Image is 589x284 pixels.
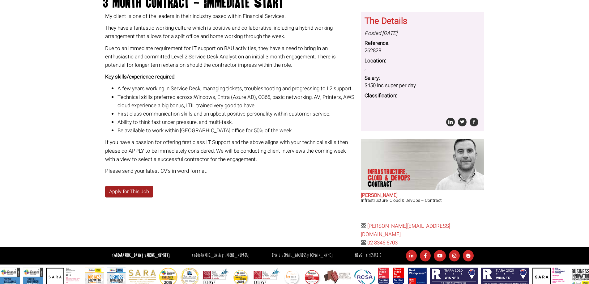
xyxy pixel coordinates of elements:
[425,139,484,190] img: Adam Eshet does Infrastructure, Cloud & DevOps Contract
[224,252,250,258] a: [PHONE_NUMBER]
[365,40,480,47] dt: Reference:
[117,118,356,126] li: Ability to think fast under pressure, and multi-task.
[117,93,356,110] li: Technical skills preferred across:
[117,93,354,109] span: Windows, Entra (Azure AD), O365, basic networking, AV, Printers, AWS cloud experience a big bonus...
[361,222,450,238] a: [PERSON_NAME][EMAIL_ADDRESS][DOMAIN_NAME]
[365,29,397,37] i: Posted [DATE]
[368,169,415,187] p: Infrastructure, Cloud & DevOps
[365,17,480,26] h3: The Details
[117,110,356,118] li: First class communication skills and an upbeat positive personality within customer service.
[368,181,415,187] span: Contract
[270,251,334,260] li: Email:
[365,74,480,82] dt: Salary:
[105,73,176,81] strong: Key skills/experience required:
[365,82,480,89] dd: $450 inc super per day
[367,239,398,247] a: 02 8346 6703
[105,167,356,175] p: Please send your latest CV's in word format.
[365,65,480,72] dd: ,
[361,193,484,198] h2: [PERSON_NAME]
[145,252,170,258] a: [PHONE_NUMBER]
[361,198,484,203] h3: Infrastructure, Cloud & DevOps – Contract
[365,92,480,100] dt: Classification:
[355,252,362,258] a: News
[105,186,153,197] a: Apply for This Job
[105,24,356,40] p: They have a fantastic working culture which is positive and collaborative, including a hybrid wor...
[112,252,170,258] strong: [GEOGRAPHIC_DATA]:
[365,47,480,54] dd: 262828
[117,126,356,135] li: Be available to work within [GEOGRAPHIC_DATA] office for 50% of the week.
[105,12,356,20] p: My client is one of the leaders in their industry based within Financial Services.
[105,138,356,163] p: If you have a passion for offering first class IT Support and the above aligns with your technica...
[105,44,356,70] p: Due to an immediate requirement for IT support on BAU activities, they have a need to bring in an...
[366,252,381,258] a: Timesheets
[190,251,251,260] li: [GEOGRAPHIC_DATA]:
[365,57,480,65] dt: Location:
[282,252,333,258] a: [EMAIL_ADDRESS][DOMAIN_NAME]
[117,84,356,93] li: A few years working in Service Desk, managing tickets, troubleshooting and progressing to L2 supp...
